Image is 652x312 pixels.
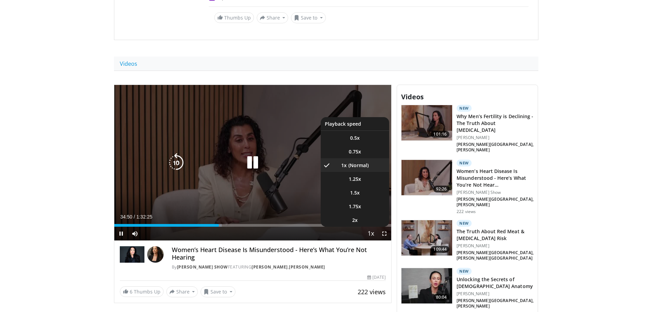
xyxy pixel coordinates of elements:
span: / [134,214,135,220]
button: Pause [114,227,128,240]
p: New [457,220,472,227]
a: Thumbs Up [214,12,254,23]
img: Avatar [147,246,164,263]
p: [PERSON_NAME][GEOGRAPHIC_DATA], [PERSON_NAME] [457,298,534,309]
p: [PERSON_NAME][GEOGRAPHIC_DATA], [PERSON_NAME][GEOGRAPHIC_DATA] [457,250,534,261]
h4: Women’s Heart Disease Is Misunderstood - Here’s What You’re Not Hearing [172,246,386,261]
span: 2x [352,217,358,224]
span: 34:50 [120,214,132,220]
a: 92:26 New Women’s Heart Disease Is Misunderstood - Here’s What You’re Not Hear… [PERSON_NAME] Sho... [401,160,534,214]
span: 1:32:25 [136,214,152,220]
a: [PERSON_NAME] Show [177,264,228,270]
span: 0.75x [349,148,361,155]
button: Save to [201,286,235,297]
span: 1.25x [349,176,361,183]
img: b3c0c2d4-cdd0-4ae3-a315-f2e73b53a65e.150x105_q85_crop-smart_upscale.jpg [401,105,452,141]
span: 109:44 [431,246,449,253]
p: [PERSON_NAME] [457,291,534,297]
p: [PERSON_NAME][GEOGRAPHIC_DATA], [PERSON_NAME] [457,197,534,208]
span: Videos [401,92,424,101]
h3: Why Men’s Fertility is Declining - The Truth About [MEDICAL_DATA] [457,113,534,134]
a: [PERSON_NAME] [252,264,288,270]
img: Dr. Gabrielle Lyon Show [120,246,144,263]
span: 92:26 [433,186,450,192]
p: New [457,105,472,112]
div: Progress Bar [114,224,392,227]
button: Save to [291,12,326,23]
button: Fullscreen [378,227,391,240]
h3: Unlocking the Secrets of [DEMOGRAPHIC_DATA] Anatomy [457,276,534,290]
div: [DATE] [367,274,386,280]
span: 222 views [358,288,386,296]
button: Share [166,286,198,297]
button: Playback Rate [364,227,378,240]
img: 9166e300-3e18-400b-b785-8effa041bfc3.150x105_q85_crop-smart_upscale.jpg [401,268,452,304]
h3: Women’s Heart Disease Is Misunderstood - Here’s What You’re Not Hear… [457,168,534,188]
p: [PERSON_NAME] [457,135,534,140]
a: 101:16 New Why Men’s Fertility is Declining - The Truth About [MEDICAL_DATA] [PERSON_NAME] [PERSO... [401,105,534,154]
a: Videos [114,57,143,71]
span: 0.5x [350,135,360,141]
a: [PERSON_NAME] [289,264,325,270]
h3: The Truth About Red Meat & [MEDICAL_DATA] Risk [457,228,534,242]
div: By FEATURING , [172,264,386,270]
p: New [457,268,472,275]
p: New [457,160,472,166]
button: Share [257,12,289,23]
span: 6 [130,288,132,295]
a: 80:04 New Unlocking the Secrets of [DEMOGRAPHIC_DATA] Anatomy [PERSON_NAME] [PERSON_NAME][GEOGRAP... [401,268,534,310]
img: 5bfbeec7-074d-4293-b829-b5c4e60e45a9.150x105_q85_crop-smart_upscale.jpg [401,220,452,256]
video-js: Video Player [114,85,392,241]
a: 109:44 New The Truth About Red Meat & [MEDICAL_DATA] Risk [PERSON_NAME] [PERSON_NAME][GEOGRAPHIC_... [401,220,534,262]
span: 80:04 [433,294,450,301]
span: 101:16 [431,131,449,138]
span: 1.75x [349,203,361,210]
button: Mute [128,227,142,240]
p: [PERSON_NAME] [457,243,534,249]
span: 1.5x [350,189,360,196]
span: 1x [341,162,347,169]
a: 6 Thumbs Up [120,286,164,297]
p: [PERSON_NAME][GEOGRAPHIC_DATA], [PERSON_NAME] [457,142,534,153]
p: 222 views [457,209,476,214]
img: d64b7dfb-10ce-4eea-ae67-a1611b450e97.150x105_q85_crop-smart_upscale.jpg [401,160,452,196]
p: [PERSON_NAME] Show [457,190,534,195]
